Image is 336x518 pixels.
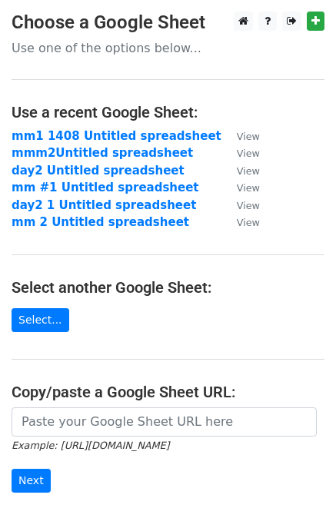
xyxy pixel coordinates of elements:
[221,198,260,212] a: View
[237,200,260,211] small: View
[12,181,199,194] a: mm #1 Untitled spreadsheet
[221,181,260,194] a: View
[12,129,221,143] a: mm1 1408 Untitled spreadsheet
[221,164,260,178] a: View
[221,215,260,229] a: View
[221,146,260,160] a: View
[12,146,193,160] a: mmm2Untitled spreadsheet
[12,308,69,332] a: Select...
[12,198,196,212] a: day2 1 Untitled spreadsheet
[237,165,260,177] small: View
[12,103,324,121] h4: Use a recent Google Sheet:
[12,383,324,401] h4: Copy/paste a Google Sheet URL:
[12,12,324,34] h3: Choose a Google Sheet
[12,407,317,437] input: Paste your Google Sheet URL here
[12,215,189,229] a: mm 2 Untitled spreadsheet
[12,164,185,178] a: day2 Untitled spreadsheet
[221,129,260,143] a: View
[237,217,260,228] small: View
[237,131,260,142] small: View
[237,182,260,194] small: View
[12,440,169,451] small: Example: [URL][DOMAIN_NAME]
[12,40,324,56] p: Use one of the options below...
[12,469,51,493] input: Next
[12,278,324,297] h4: Select another Google Sheet:
[237,148,260,159] small: View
